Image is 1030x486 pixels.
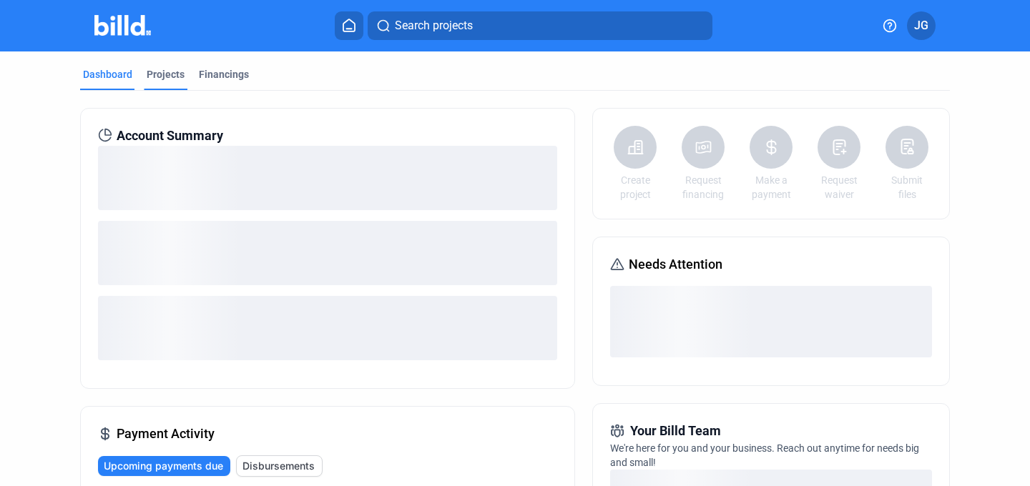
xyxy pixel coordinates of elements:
[83,67,132,81] div: Dashboard
[610,442,919,468] span: We're here for you and your business. Reach out anytime for needs big and small!
[629,254,722,274] span: Needs Attention
[98,456,230,476] button: Upcoming payments due
[117,424,215,444] span: Payment Activity
[630,421,721,441] span: Your Billd Team
[914,17,928,34] span: JG
[199,67,249,81] div: Financings
[242,459,315,473] span: Disbursements
[104,459,223,473] span: Upcoming payments due
[236,455,323,477] button: Disbursements
[882,173,932,202] a: Submit files
[98,296,557,360] div: loading
[746,173,796,202] a: Make a payment
[610,173,660,202] a: Create project
[368,11,712,40] button: Search projects
[610,286,932,357] div: loading
[147,67,185,81] div: Projects
[117,126,223,146] span: Account Summary
[94,15,151,36] img: Billd Company Logo
[98,221,557,285] div: loading
[678,173,728,202] a: Request financing
[907,11,936,40] button: JG
[814,173,864,202] a: Request waiver
[395,17,473,34] span: Search projects
[98,146,557,210] div: loading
